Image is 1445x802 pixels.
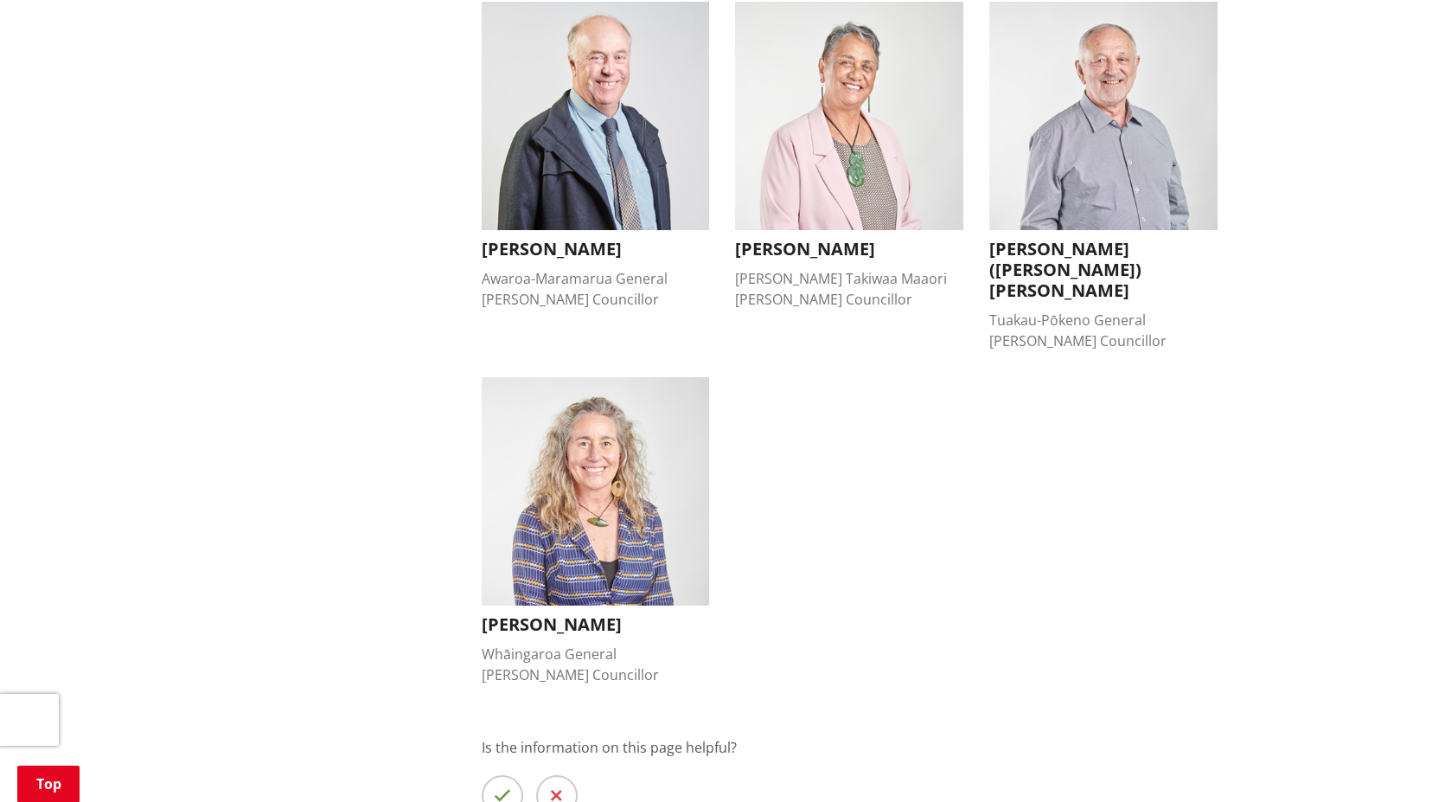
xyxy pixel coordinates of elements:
[482,644,710,685] div: Whāingaroa General [PERSON_NAME] Councillor
[482,377,710,685] button: Lisa Thomson [PERSON_NAME] Whāingaroa General [PERSON_NAME] Councillor
[989,2,1218,230] img: Vernon (Vern) Reeve
[482,377,710,606] img: Lisa Thomson
[482,239,710,260] h3: [PERSON_NAME]
[482,2,710,230] img: Peter Thomson
[482,268,710,310] div: Awaroa-Maramarua General [PERSON_NAME] Councillor
[989,2,1218,351] button: Vernon (Vern) Reeve [PERSON_NAME] ([PERSON_NAME]) [PERSON_NAME] Tuakau-Pōkeno General [PERSON_NAM...
[482,614,710,635] h3: [PERSON_NAME]
[735,2,963,230] img: Tilly Turner
[1365,729,1428,792] iframe: Messenger Launcher
[989,239,1218,301] h3: [PERSON_NAME] ([PERSON_NAME]) [PERSON_NAME]
[735,268,963,310] div: [PERSON_NAME] Takiwaa Maaori [PERSON_NAME] Councillor
[17,766,80,802] a: Top
[735,2,963,310] button: Tilly Turner [PERSON_NAME] [PERSON_NAME] Takiwaa Maaori [PERSON_NAME] Councillor
[482,2,710,310] button: Peter Thomson [PERSON_NAME] Awaroa-Maramarua General [PERSON_NAME] Councillor
[989,310,1218,351] div: Tuakau-Pōkeno General [PERSON_NAME] Councillor
[482,737,1218,758] p: Is the information on this page helpful?
[735,239,963,260] h3: [PERSON_NAME]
